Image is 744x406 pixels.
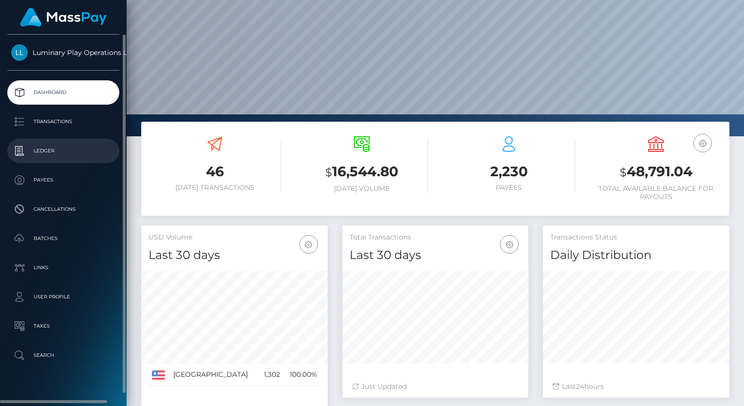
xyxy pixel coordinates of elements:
td: 1,302 [259,364,283,386]
p: Links [11,260,115,275]
p: Search [11,348,115,363]
h5: Transactions Status [550,233,722,242]
a: Payees [7,168,119,192]
h5: Total Transactions [350,233,521,242]
a: Cancellations [7,197,119,221]
p: User Profile [11,290,115,304]
small: $ [325,166,332,179]
p: Batches [11,231,115,246]
a: Transactions [7,110,119,134]
p: Transactions [11,114,115,129]
a: Ledger [7,139,119,163]
p: Cancellations [11,202,115,217]
h3: 48,791.04 [590,162,722,182]
h4: Daily Distribution [550,247,722,264]
h4: Last 30 days [350,247,521,264]
img: MassPay Logo [20,8,107,27]
div: Just Updated [352,382,519,392]
span: Luminary Play Operations Limited [7,48,119,57]
a: Batches [7,226,119,251]
div: Last hours [553,382,720,392]
p: Dashboard [11,85,115,100]
h6: [DATE] Volume [296,185,428,193]
span: 24 [576,382,584,391]
h6: Total Available Balance for Payouts [590,185,722,201]
p: Payees [11,173,115,187]
a: Links [7,256,119,280]
h3: 16,544.80 [296,162,428,182]
img: Luminary Play Operations Limited [11,44,28,61]
a: Search [7,343,119,368]
h4: Last 30 days [149,247,320,264]
h5: USD Volume [149,233,320,242]
h3: 2,230 [443,162,575,181]
td: [GEOGRAPHIC_DATA] [170,364,258,386]
a: Dashboard [7,80,119,105]
h6: [DATE] Transactions [149,184,281,192]
p: Taxes [11,319,115,333]
p: Ledger [11,144,115,158]
a: User Profile [7,285,119,309]
a: Taxes [7,314,119,338]
img: US.png [152,370,165,379]
td: 100.00% [283,364,320,386]
h6: Payees [443,184,575,192]
small: $ [620,166,627,179]
h3: 46 [149,162,281,181]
